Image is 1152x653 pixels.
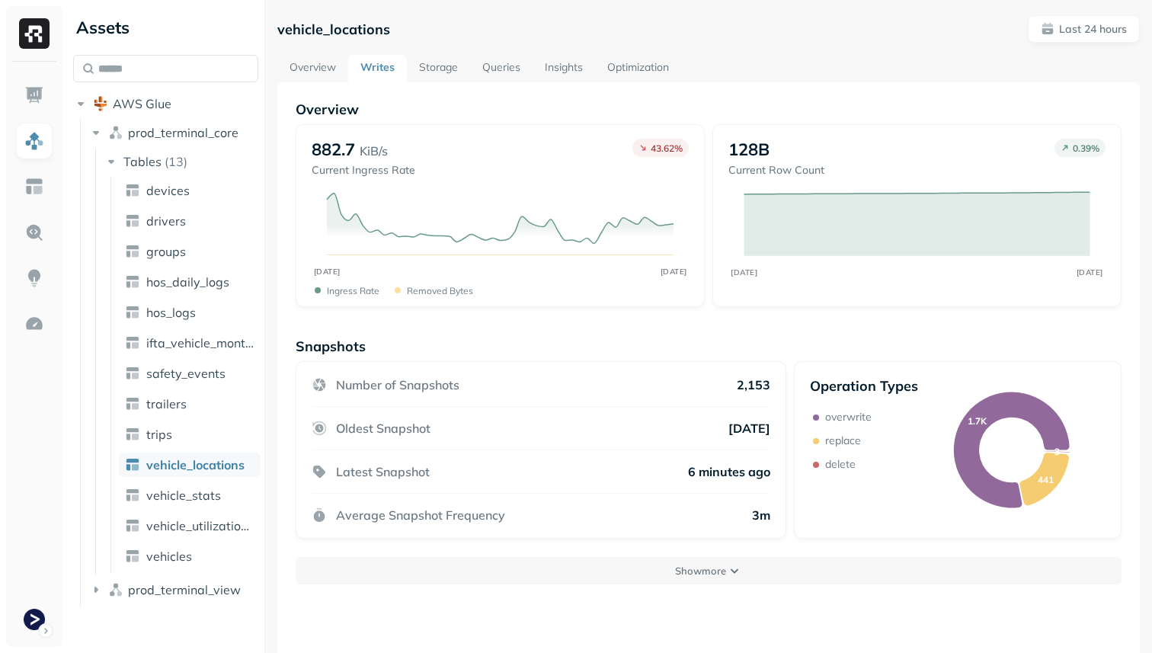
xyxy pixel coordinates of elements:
[336,464,430,479] p: Latest Snapshot
[825,410,872,424] p: overwrite
[1077,267,1103,277] tspan: [DATE]
[73,91,258,116] button: AWS Glue
[125,457,140,472] img: table
[19,18,50,49] img: Ryft
[533,55,595,82] a: Insights
[119,422,261,447] a: trips
[277,21,390,38] p: vehicle_locations
[119,239,261,264] a: groups
[24,177,44,197] img: Asset Explorer
[731,267,757,277] tspan: [DATE]
[825,457,856,472] p: delete
[146,183,190,198] span: devices
[146,274,229,290] span: hos_daily_logs
[336,507,505,523] p: Average Snapshot Frequency
[123,154,162,169] span: Tables
[688,464,770,479] p: 6 minutes ago
[125,244,140,259] img: table
[146,335,254,351] span: ifta_vehicle_months
[119,331,261,355] a: ifta_vehicle_months
[1028,15,1140,43] button: Last 24 hours
[1073,142,1099,154] p: 0.39 %
[24,85,44,105] img: Dashboard
[810,377,918,395] p: Operation Types
[752,507,770,523] p: 3m
[675,564,726,578] p: Show more
[125,396,140,411] img: table
[128,125,238,140] span: prod_terminal_core
[119,544,261,568] a: vehicles
[88,120,259,145] button: prod_terminal_core
[125,488,140,503] img: table
[119,514,261,538] a: vehicle_utilization_day
[336,421,430,436] p: Oldest Snapshot
[277,55,348,82] a: Overview
[24,131,44,151] img: Assets
[825,434,861,448] p: replace
[125,183,140,198] img: table
[108,582,123,597] img: namespace
[146,366,226,381] span: safety_events
[146,244,186,259] span: groups
[146,457,245,472] span: vehicle_locations
[24,222,44,242] img: Query Explorer
[119,209,261,233] a: drivers
[595,55,681,82] a: Optimization
[968,415,987,427] text: 1.7K
[146,396,187,411] span: trailers
[312,163,415,178] p: Current Ingress Rate
[119,453,261,477] a: vehicle_locations
[146,549,192,564] span: vehicles
[125,213,140,229] img: table
[119,483,261,507] a: vehicle_stats
[728,139,770,160] p: 128B
[73,15,258,40] div: Assets
[407,285,473,296] p: Removed bytes
[146,305,196,320] span: hos_logs
[24,609,45,630] img: Terminal
[1059,22,1127,37] p: Last 24 hours
[93,96,108,111] img: root
[125,335,140,351] img: table
[125,427,140,442] img: table
[312,139,355,160] p: 882.7
[348,55,407,82] a: Writes
[165,154,187,169] p: ( 13 )
[360,142,388,160] p: KiB/s
[119,178,261,203] a: devices
[119,270,261,294] a: hos_daily_logs
[313,267,340,277] tspan: [DATE]
[1054,446,1060,457] text: 3
[336,377,459,392] p: Number of Snapshots
[113,96,171,111] span: AWS Glue
[728,421,770,436] p: [DATE]
[146,213,186,229] span: drivers
[296,101,1122,118] p: Overview
[104,149,260,174] button: Tables(13)
[146,518,254,533] span: vehicle_utilization_day
[119,300,261,325] a: hos_logs
[737,377,770,392] p: 2,153
[327,285,379,296] p: Ingress Rate
[651,142,683,154] p: 43.62 %
[125,305,140,320] img: table
[125,518,140,533] img: table
[660,267,686,277] tspan: [DATE]
[296,557,1122,584] button: Showmore
[470,55,533,82] a: Queries
[88,578,259,602] button: prod_terminal_view
[125,366,140,381] img: table
[1038,474,1054,485] text: 441
[407,55,470,82] a: Storage
[125,274,140,290] img: table
[128,582,241,597] span: prod_terminal_view
[728,163,824,178] p: Current Row Count
[108,125,123,140] img: namespace
[24,314,44,334] img: Optimization
[119,361,261,386] a: safety_events
[24,268,44,288] img: Insights
[125,549,140,564] img: table
[296,338,366,355] p: Snapshots
[119,392,261,416] a: trailers
[146,427,172,442] span: trips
